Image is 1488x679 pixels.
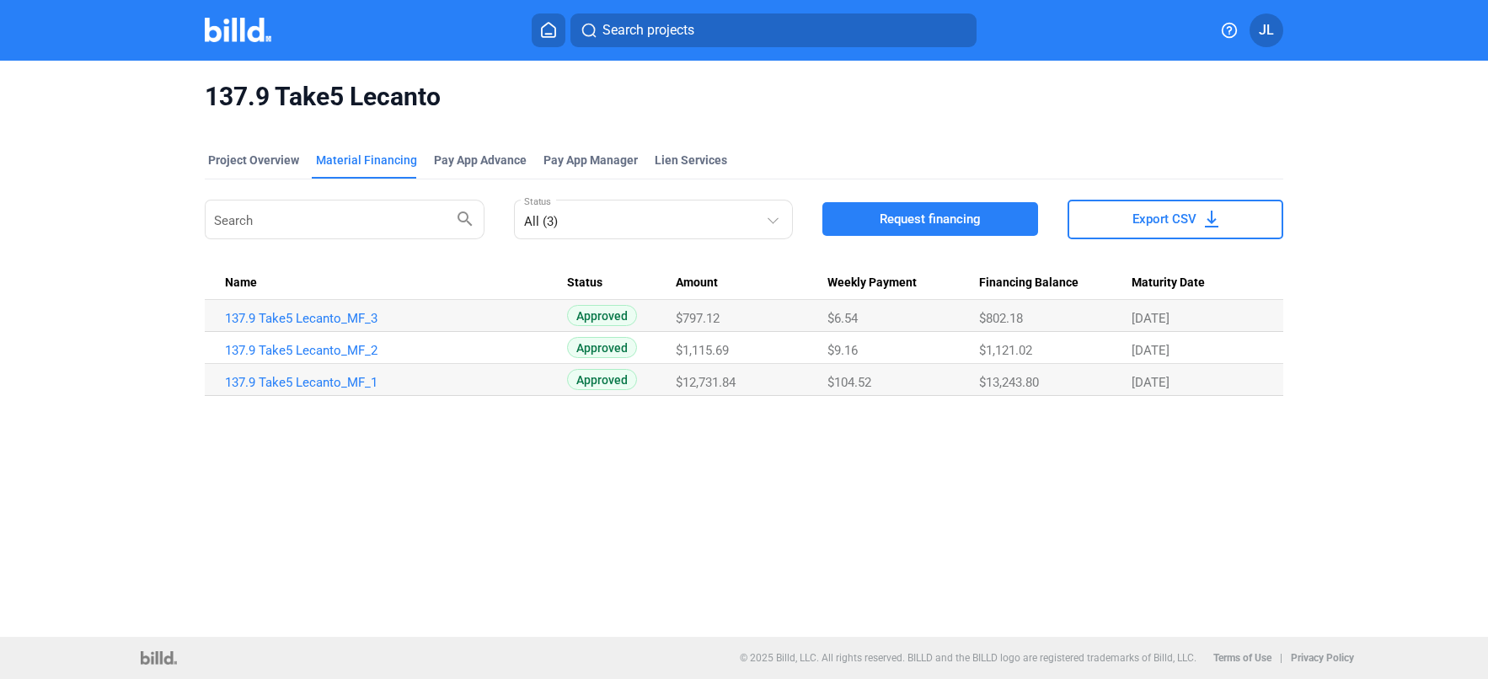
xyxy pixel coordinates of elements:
p: © 2025 Billd, LLC. All rights reserved. BILLD and the BILLD logo are registered trademarks of Bil... [740,652,1196,664]
b: Terms of Use [1213,652,1271,664]
button: Search projects [570,13,977,47]
b: Privacy Policy [1291,652,1354,664]
div: Financing Balance [979,275,1131,291]
img: logo [141,651,177,665]
p: | [1280,652,1282,664]
span: Name [225,275,257,291]
img: Billd Company Logo [205,18,271,42]
span: 137.9 Take5 Lecanto [205,81,1283,113]
span: Status [567,275,602,291]
div: Pay App Advance [434,152,527,168]
span: $1,121.02 [979,343,1032,358]
mat-icon: search [455,208,475,228]
a: 137.9 Take5 Lecanto_MF_1 [225,375,565,390]
div: Material Financing [316,152,417,168]
span: $12,731.84 [676,375,736,390]
span: $104.52 [827,375,871,390]
div: Maturity Date [1132,275,1263,291]
span: Amount [676,275,718,291]
div: Amount [676,275,827,291]
span: $1,115.69 [676,343,729,358]
span: [DATE] [1132,311,1170,326]
span: $9.16 [827,343,858,358]
button: Request financing [822,202,1038,236]
span: $802.18 [979,311,1023,326]
span: $6.54 [827,311,858,326]
span: Pay App Manager [543,152,638,168]
div: Status [567,275,676,291]
span: Approved [567,369,637,390]
span: [DATE] [1132,375,1170,390]
span: Approved [567,337,637,358]
span: Request financing [880,211,981,227]
span: Approved [567,305,637,326]
span: Search projects [602,20,694,40]
span: Maturity Date [1132,275,1205,291]
span: JL [1259,20,1274,40]
div: Lien Services [655,152,727,168]
button: JL [1250,13,1283,47]
div: Name [225,275,567,291]
span: [DATE] [1132,343,1170,358]
button: Export CSV [1068,200,1283,239]
mat-select-trigger: All (3) [524,214,558,229]
div: Project Overview [208,152,299,168]
a: 137.9 Take5 Lecanto_MF_2 [225,343,565,358]
span: $13,243.80 [979,375,1039,390]
span: Weekly Payment [827,275,917,291]
span: $797.12 [676,311,720,326]
span: Export CSV [1132,211,1196,227]
a: 137.9 Take5 Lecanto_MF_3 [225,311,565,326]
div: Weekly Payment [827,275,979,291]
span: Financing Balance [979,275,1079,291]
